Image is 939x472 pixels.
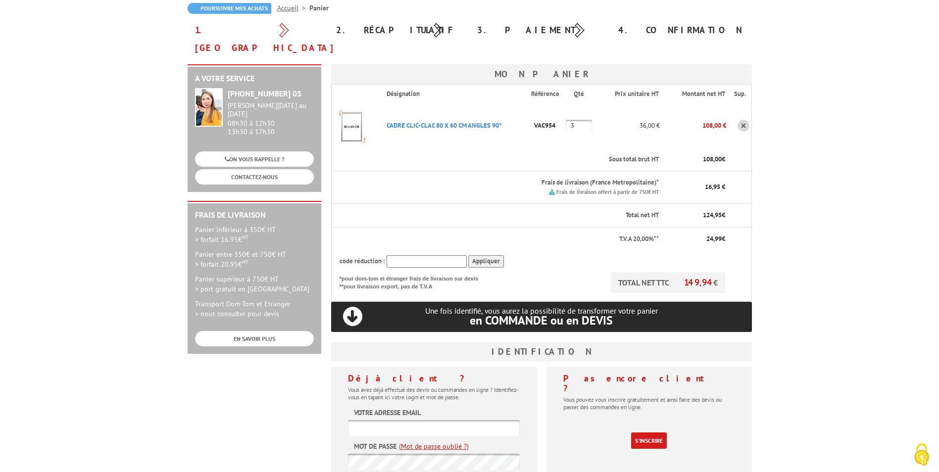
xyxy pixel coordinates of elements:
span: 24,99 [706,235,722,243]
span: en COMMANDE ou en DEVIS [470,313,613,328]
a: CONTACTEZ-NOUS [195,169,314,185]
button: Cookies (fenêtre modale) [904,438,939,472]
p: Total net HT [340,211,659,220]
p: Frais de livraison (France Metropolitaine)* [387,178,659,188]
h2: Frais de Livraison [195,211,314,220]
span: > forfait 16.95€ [195,235,248,244]
h3: Identification [331,342,752,362]
label: Mot de passe [354,441,396,451]
small: Frais de livraison offert à partir de 750€ HT [556,189,659,195]
p: € [668,211,725,220]
p: Vous avez déjà effectué des devis ou commandes en ligne ? Identifiez-vous en tapant ici votre log... [348,386,520,401]
p: Une fois identifié, vous aurez la possibilité de transformer votre panier [331,306,752,327]
a: CADRE CLIC-CLAC 80 X 60 CM ANGLES 90° [387,121,502,130]
h4: Pas encore client ? [563,374,735,393]
p: T.V.A 20,00%** [340,235,659,244]
h2: A votre service [195,74,314,83]
img: widget-service.jpg [195,88,223,127]
span: 16,95 € [705,183,725,191]
span: > nous consulter pour devis [195,309,279,318]
p: Transport Dom-Tom et Etranger [195,299,314,319]
sup: HT [242,234,248,240]
p: Vous pouvez vous inscrire gratuitement et ainsi faire des devis ou passer des commandes en ligne. [563,396,735,411]
input: Appliquer [468,255,504,268]
a: S'inscrire [631,432,667,449]
img: CADRE CLIC-CLAC 80 X 60 CM ANGLES 90° [332,106,371,145]
div: 3. Paiement [470,21,611,39]
strong: [PHONE_NUMBER] 03 [228,89,301,98]
th: Désignation [379,85,531,103]
h3: Mon panier [331,64,752,84]
p: VAC954 [531,117,566,134]
h4: Déjà client ? [348,374,520,383]
label: Votre adresse email [354,408,421,418]
li: Panier [309,3,329,13]
div: 2. Récapitulatif [329,21,470,39]
p: Montant net HT [668,90,725,99]
p: Panier inférieur à 350€ HT [195,225,314,244]
a: ON VOUS RAPPELLE ? [195,151,314,167]
img: picto.png [549,189,555,195]
p: 108,00 € [660,117,726,134]
th: Sous total brut HT [379,148,660,171]
p: Prix unitaire HT [605,90,659,99]
p: € [668,155,725,164]
p: Référence [531,90,565,99]
div: [PERSON_NAME][DATE] au [DATE] [228,101,314,118]
a: (Mot de passe oublié ?) [399,441,469,451]
span: code réduction : [340,257,385,265]
p: 36,00 € [597,117,660,134]
p: € [668,235,725,244]
span: > port gratuit en [GEOGRAPHIC_DATA] [195,284,309,293]
span: 124,95 [703,211,722,219]
span: 149,94 [684,277,713,288]
a: EN SAVOIR PLUS [195,331,314,346]
p: Panier supérieur à 750€ HT [195,274,314,294]
p: TOTAL NET TTC € [611,272,725,293]
sup: HT [242,258,248,265]
div: 08h30 à 12h30 13h30 à 17h30 [228,101,314,136]
div: 4. Confirmation [611,21,752,39]
div: 1. [GEOGRAPHIC_DATA] [188,21,329,57]
span: > forfait 20.95€ [195,260,248,269]
a: Accueil [277,3,309,12]
span: 108,00 [703,155,722,163]
p: *pour dom-tom et étranger frais de livraison sur devis **pour livraison export, pas de T.V.A [340,272,488,290]
p: Panier entre 350€ et 750€ HT [195,249,314,269]
th: Sup. [726,85,751,103]
a: Poursuivre mes achats [188,3,271,14]
img: Cookies (fenêtre modale) [909,442,934,467]
th: Qté [566,85,597,103]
